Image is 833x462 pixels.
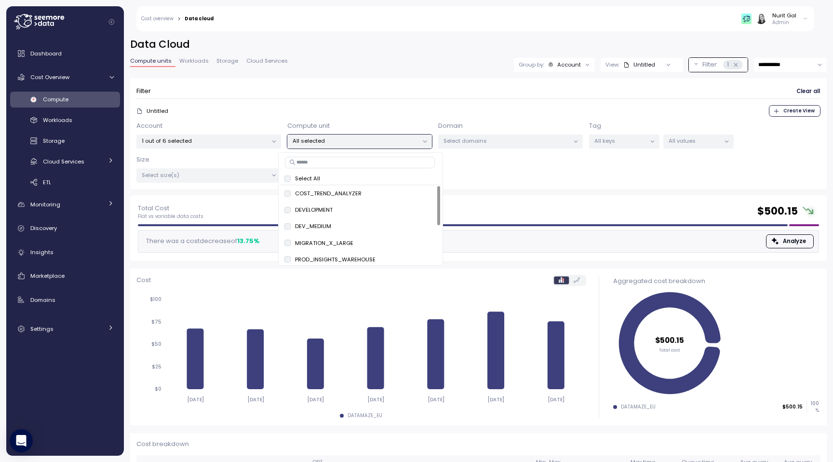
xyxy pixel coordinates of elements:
[10,290,120,310] a: Domains
[443,137,569,145] p: Select domains
[605,61,619,68] p: View:
[143,236,259,246] div: There was a cost decrease of
[151,319,161,325] tspan: $75
[10,429,33,452] div: Open Intercom Messenger
[769,105,820,117] button: Create View
[772,19,796,26] p: Admin
[783,106,815,116] span: Create View
[177,16,181,22] div: >
[519,61,544,68] p: Group by:
[756,14,766,24] img: ACg8ocIVugc3DtI--ID6pffOeA5XcvoqExjdOmyrlhjOptQpqjom7zQ=s96-c
[807,400,819,413] p: 100 %
[295,190,362,197] p: COST_TREND_ANALYZER
[216,58,238,64] span: Storage
[152,364,161,370] tspan: $25
[155,386,161,392] tspan: $0
[246,58,288,64] span: Cloud Services
[702,60,717,69] p: Filter
[136,155,149,164] p: Size
[613,276,819,286] div: Aggregated cost breakdown
[783,235,806,248] span: Analyze
[138,204,203,213] p: Total Cost
[655,335,684,345] tspan: $500.15
[142,137,268,145] p: 1 out of 6 selected
[43,116,72,124] span: Workloads
[10,153,120,169] a: Cloud Services
[689,58,748,72] button: Filter1
[10,219,120,238] a: Discovery
[295,239,353,247] p: MIGRATION_X_LARGE
[427,396,444,403] tspan: [DATE]
[287,121,330,131] p: Compute unit
[142,171,268,179] p: Select size(s)
[136,121,162,131] p: Account
[589,121,601,131] p: Tag
[295,256,376,263] p: PROD_INSIGHTS_WAREHOUSE
[487,396,504,403] tspan: [DATE]
[741,14,752,24] img: 65f98ecb31a39d60f1f315eb.PNG
[247,396,264,403] tspan: [DATE]
[30,325,54,333] span: Settings
[150,296,161,302] tspan: $100
[796,85,820,98] span: Clear all
[10,195,120,214] a: Monitoring
[30,272,65,280] span: Marketplace
[348,412,382,419] div: DATAMAZE_EU
[669,137,720,145] p: All values
[766,234,814,248] button: Analyze
[43,178,51,186] span: ETL
[10,92,120,108] a: Compute
[141,16,174,21] a: Cost overview
[187,396,204,403] tspan: [DATE]
[623,61,655,68] div: Untitled
[295,206,333,214] p: DEVELOPMENT
[293,137,418,145] p: All selected
[295,222,331,230] p: DEV_MEDIUM
[30,73,69,81] span: Cost Overview
[727,60,729,69] p: 1
[136,86,151,96] p: Filter
[130,58,172,64] span: Compute units
[10,44,120,63] a: Dashboard
[772,12,796,19] div: Nurit Gal
[10,112,120,128] a: Workloads
[757,204,798,218] h2: $ 500.15
[30,50,62,57] span: Dashboard
[307,396,324,403] tspan: [DATE]
[10,266,120,285] a: Marketplace
[10,133,120,149] a: Storage
[10,174,120,190] a: ETL
[557,61,581,68] div: Account
[43,95,68,103] span: Compute
[147,107,168,115] p: Untitled
[782,404,803,410] p: $500.15
[151,341,161,347] tspan: $50
[106,18,118,26] button: Collapse navigation
[30,248,54,256] span: Insights
[438,121,463,131] p: Domain
[185,16,214,21] div: Data cloud
[237,236,259,246] div: 13.75 %
[43,137,65,145] span: Storage
[10,319,120,339] a: Settings
[43,158,84,165] span: Cloud Services
[796,84,820,98] button: Clear all
[367,396,384,403] tspan: [DATE]
[30,224,57,232] span: Discovery
[659,346,680,353] tspan: Total cost
[30,201,60,208] span: Monitoring
[10,68,120,87] a: Cost Overview
[138,213,203,220] p: Flat vs variable data costs
[548,396,564,403] tspan: [DATE]
[179,58,209,64] span: Workloads
[130,38,827,52] h2: Data Cloud
[10,243,120,262] a: Insights
[594,137,646,145] p: All keys
[621,404,656,410] div: DATAMAZE_EU
[295,175,320,182] p: Select All
[136,439,820,449] p: Cost breakdown
[136,275,151,285] p: Cost
[30,296,55,304] span: Domains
